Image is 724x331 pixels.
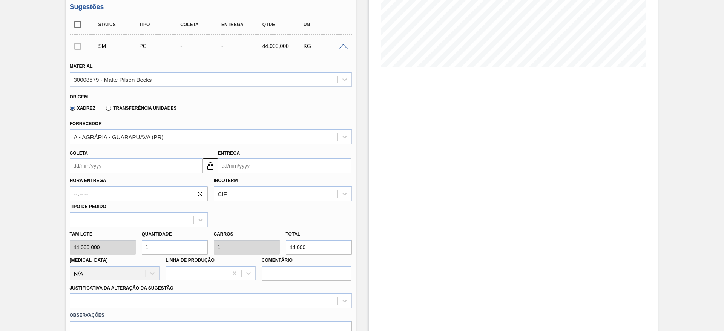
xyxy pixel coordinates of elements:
[203,158,218,173] button: locked
[70,121,102,126] label: Fornecedor
[206,161,215,170] img: locked
[137,22,183,27] div: Tipo
[70,310,352,321] label: Observações
[302,43,347,49] div: KG
[178,22,224,27] div: Coleta
[261,43,306,49] div: 44.000,000
[70,204,106,209] label: Tipo de pedido
[74,133,164,140] div: A - AGRÁRIA - GUARAPUAVA (PR)
[74,76,152,83] div: 30008579 - Malte Pilsen Becks
[219,43,265,49] div: -
[70,64,93,69] label: Material
[218,150,240,156] label: Entrega
[219,22,265,27] div: Entrega
[97,43,142,49] div: Sugestão Manual
[178,43,224,49] div: -
[286,231,301,237] label: Total
[214,178,238,183] label: Incoterm
[218,158,351,173] input: dd/mm/yyyy
[262,255,352,266] label: Comentário
[70,229,136,240] label: Tam lote
[70,150,88,156] label: Coleta
[218,191,227,197] div: CIF
[137,43,183,49] div: Pedido de Compra
[70,158,203,173] input: dd/mm/yyyy
[106,106,176,111] label: Transferência Unidades
[70,175,208,186] label: Hora Entrega
[70,106,96,111] label: Xadrez
[97,22,142,27] div: Status
[261,22,306,27] div: Qtde
[70,285,174,291] label: Justificativa da Alteração da Sugestão
[70,3,352,11] h3: Sugestões
[70,257,108,263] label: [MEDICAL_DATA]
[70,94,88,100] label: Origem
[214,231,233,237] label: Carros
[142,231,172,237] label: Quantidade
[302,22,347,27] div: UN
[166,257,215,263] label: Linha de Produção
